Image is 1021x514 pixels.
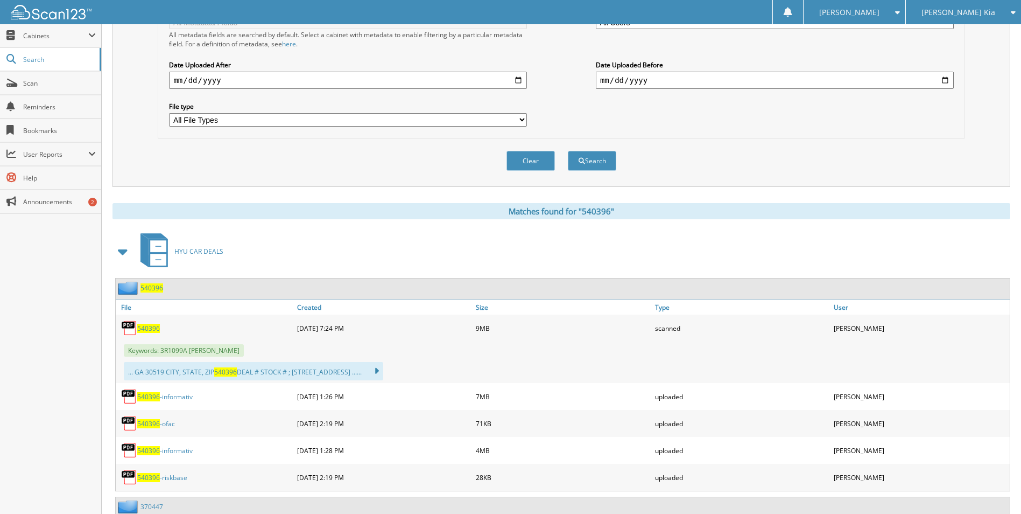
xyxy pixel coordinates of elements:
div: uploaded [652,467,831,488]
div: ... GA 30519 CITY, STATE, ZIP DEAL # STOCK # ; [STREET_ADDRESS] ...... [124,362,383,380]
img: PDF.png [121,415,137,432]
span: Reminders [23,102,96,112]
div: Matches found for "540396" [112,203,1010,219]
span: User Reports [23,150,88,159]
div: 2 [88,198,97,206]
img: PDF.png [121,469,137,485]
div: 28KB [473,467,652,488]
div: uploaded [652,413,831,434]
a: 540396-ofac [137,419,175,428]
input: end [596,72,954,89]
div: [PERSON_NAME] [831,467,1010,488]
a: 540396 [140,283,163,293]
span: Keywords: 3R1099A [PERSON_NAME] [124,344,244,357]
a: Size [473,300,652,315]
div: [PERSON_NAME] [831,440,1010,461]
button: Search [568,151,616,171]
label: File type [169,102,527,111]
div: All metadata fields are searched by default. Select a cabinet with metadata to enable filtering b... [169,30,527,48]
div: [PERSON_NAME] [831,386,1010,407]
div: 71KB [473,413,652,434]
a: Created [294,300,473,315]
span: 540396 [137,446,160,455]
div: uploaded [652,386,831,407]
a: 540396-riskbase [137,473,187,482]
span: 540396 [214,367,237,377]
div: [DATE] 1:28 PM [294,440,473,461]
img: PDF.png [121,388,137,405]
a: 540396-informativ [137,446,193,455]
div: [DATE] 2:19 PM [294,467,473,488]
a: 540396-informativ [137,392,193,401]
span: [PERSON_NAME] [819,9,879,16]
span: 540396 [137,419,160,428]
div: scanned [652,317,831,339]
img: PDF.png [121,442,137,459]
img: scan123-logo-white.svg [11,5,91,19]
a: Type [652,300,831,315]
a: 540396 [137,324,160,333]
div: [PERSON_NAME] [831,413,1010,434]
span: Announcements [23,197,96,206]
label: Date Uploaded Before [596,60,954,70]
span: [PERSON_NAME] Kia [921,9,995,16]
span: Search [23,55,94,64]
a: 370447 [140,502,163,511]
div: 7MB [473,386,652,407]
img: PDF.png [121,320,137,336]
span: HYU CAR DEALS [174,247,223,256]
span: Scan [23,79,96,88]
div: [DATE] 1:26 PM [294,386,473,407]
span: Cabinets [23,31,88,40]
a: here [282,39,296,48]
span: 540396 [137,392,160,401]
input: start [169,72,527,89]
span: 540396 [137,473,160,482]
a: HYU CAR DEALS [134,230,223,273]
div: uploaded [652,440,831,461]
div: [PERSON_NAME] [831,317,1010,339]
div: [DATE] 7:24 PM [294,317,473,339]
label: Date Uploaded After [169,60,527,70]
img: folder2.png [118,281,140,295]
a: File [116,300,294,315]
a: User [831,300,1010,315]
button: Clear [506,151,555,171]
span: Bookmarks [23,126,96,135]
div: 9MB [473,317,652,339]
div: 4MB [473,440,652,461]
span: Help [23,173,96,183]
img: folder2.png [118,500,140,513]
div: [DATE] 2:19 PM [294,413,473,434]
